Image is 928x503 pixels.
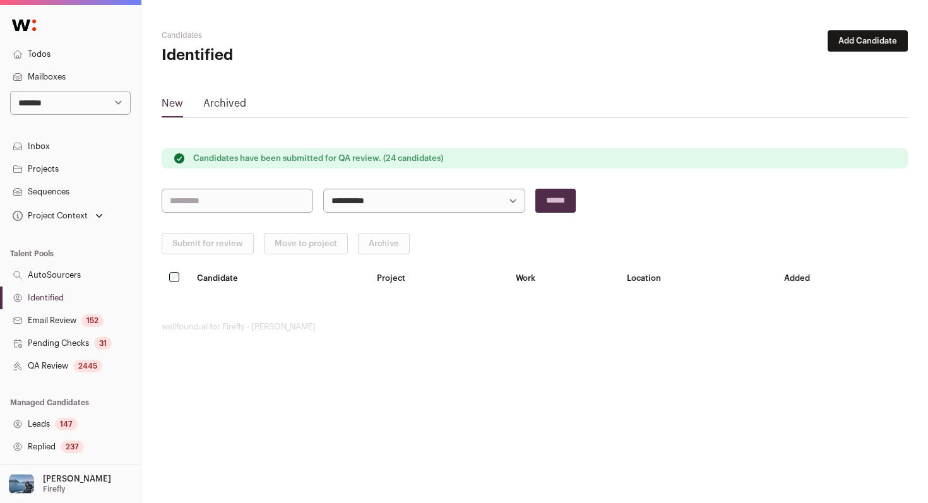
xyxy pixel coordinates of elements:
[193,153,443,163] p: Candidates have been submitted for QA review. (24 candidates)
[73,360,102,372] div: 2445
[828,30,908,52] button: Add Candidate
[10,211,88,221] div: Project Context
[55,418,78,430] div: 147
[10,207,105,225] button: Open dropdown
[61,441,84,453] div: 237
[5,470,114,498] button: Open dropdown
[8,470,35,498] img: 17109629-medium_jpg
[5,13,43,38] img: Wellfound
[203,96,246,116] a: Archived
[619,264,776,292] th: Location
[43,484,66,494] p: Firefly
[43,474,111,484] p: [PERSON_NAME]
[162,322,908,332] footer: wellfound:ai for Firefly - [PERSON_NAME]
[94,337,112,350] div: 31
[508,264,619,292] th: Work
[81,314,104,327] div: 152
[162,96,183,116] a: New
[189,264,369,292] th: Candidate
[369,264,509,292] th: Project
[162,45,410,66] h1: Identified
[162,30,410,40] h2: Candidates
[776,264,908,292] th: Added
